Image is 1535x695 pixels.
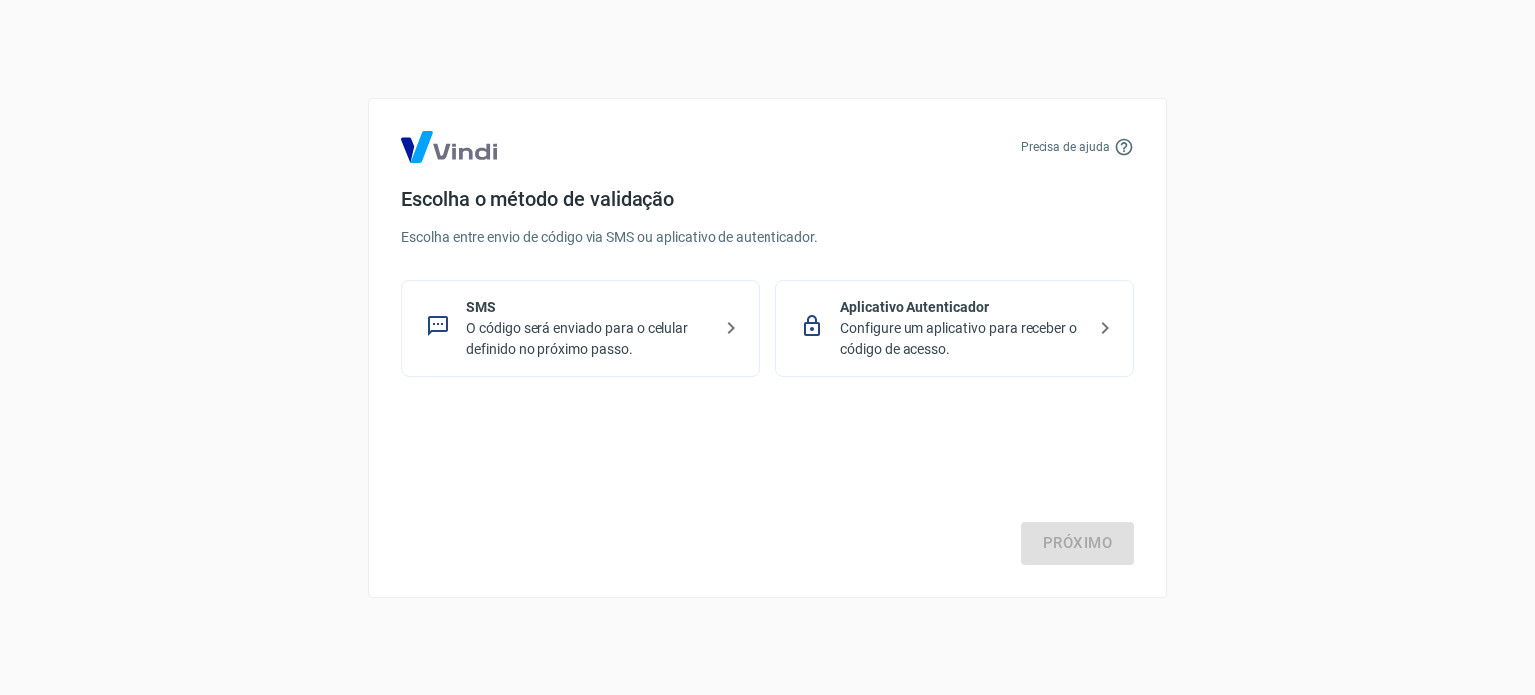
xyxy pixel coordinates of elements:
p: SMS [466,297,711,318]
p: Aplicativo Autenticador [840,297,1085,318]
h4: Escolha o método de validação [401,187,1134,211]
p: O código será enviado para o celular definido no próximo passo. [466,318,711,360]
p: Escolha entre envio de código via SMS ou aplicativo de autenticador. [401,227,1134,248]
p: Configure um aplicativo para receber o código de acesso. [840,318,1085,360]
div: Aplicativo AutenticadorConfigure um aplicativo para receber o código de acesso. [775,280,1134,377]
img: Logo Vind [401,131,497,163]
div: SMSO código será enviado para o celular definido no próximo passo. [401,280,760,377]
p: Precisa de ajuda [1021,138,1110,156]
